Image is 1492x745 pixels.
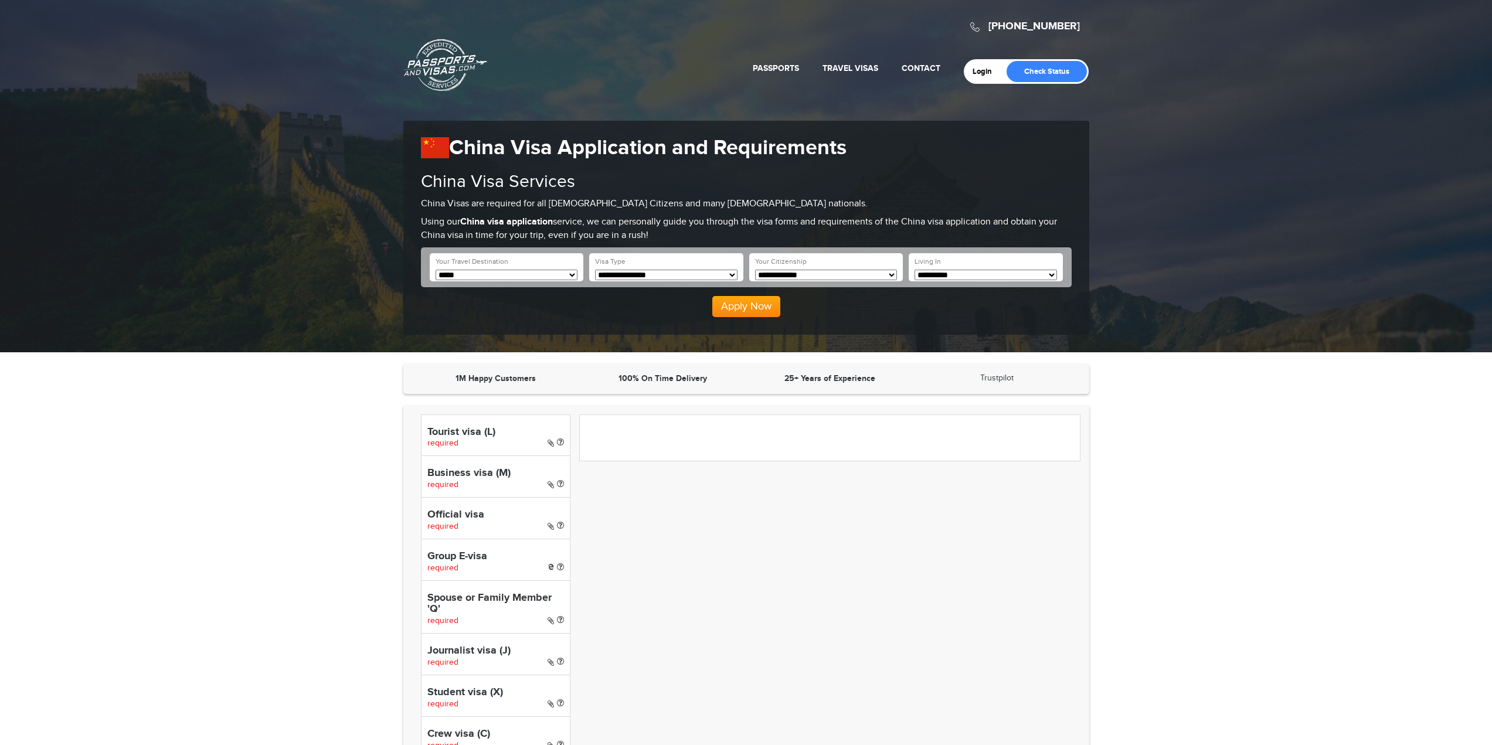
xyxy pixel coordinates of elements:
[427,509,564,521] h4: Official visa
[427,438,458,448] span: required
[427,480,458,489] span: required
[404,39,487,91] a: Passports & [DOMAIN_NAME]
[755,257,807,267] label: Your Citizenship
[427,687,564,699] h4: Student visa (X)
[548,481,554,489] i: Paper Visa
[421,172,1072,192] h2: China Visa Services
[902,63,940,73] a: Contact
[784,373,875,383] strong: 25+ Years of Experience
[753,63,799,73] a: Passports
[915,257,941,267] label: Living In
[427,551,564,563] h4: Group E-visa
[427,427,564,438] h4: Tourist visa (L)
[427,729,564,740] h4: Crew visa (C)
[595,257,626,267] label: Visa Type
[548,617,554,625] i: Paper Visa
[548,439,554,447] i: Paper Visa
[712,296,780,317] button: Apply Now
[548,522,554,530] i: Paper Visa
[1007,61,1087,82] a: Check Status
[421,135,1072,161] h1: China Visa Application and Requirements
[980,373,1014,383] a: Trustpilot
[988,20,1080,33] a: [PHONE_NUMBER]
[548,700,554,708] i: Paper Visa
[427,468,564,479] h4: Business visa (M)
[973,67,1000,76] a: Login
[548,658,554,666] i: Paper Visa
[460,216,553,227] strong: China visa application
[427,645,564,657] h4: Journalist visa (J)
[427,699,458,709] span: required
[436,257,508,267] label: Your Travel Destination
[456,373,536,383] strong: 1M Happy Customers
[427,522,458,531] span: required
[823,63,878,73] a: Travel Visas
[427,616,458,625] span: required
[427,593,564,616] h4: Spouse or Family Member 'Q'
[421,216,1072,243] p: Using our service, we can personally guide you through the visa forms and requirements of the Chi...
[427,658,458,667] span: required
[548,564,554,570] i: e-Visa
[618,373,707,383] strong: 100% On Time Delivery
[427,563,458,573] span: required
[421,198,1072,211] p: China Visas are required for all [DEMOGRAPHIC_DATA] Citizens and many [DEMOGRAPHIC_DATA] nationals.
